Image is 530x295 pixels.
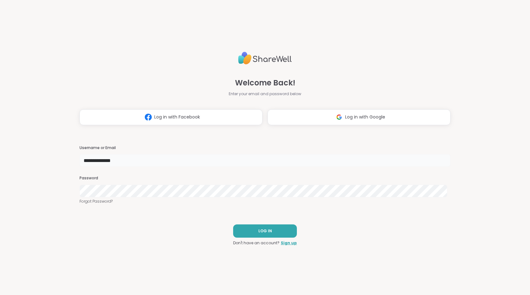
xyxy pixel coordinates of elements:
[79,145,450,151] h3: Username or Email
[142,111,154,123] img: ShareWell Logomark
[281,240,297,246] a: Sign up
[238,49,292,67] img: ShareWell Logo
[258,228,272,234] span: LOG IN
[154,114,200,120] span: Log in with Facebook
[333,111,345,123] img: ShareWell Logomark
[345,114,385,120] span: Log in with Google
[79,109,262,125] button: Log in with Facebook
[268,109,450,125] button: Log in with Google
[79,176,450,181] h3: Password
[235,77,295,89] span: Welcome Back!
[233,240,280,246] span: Don't have an account?
[229,91,301,97] span: Enter your email and password below
[233,224,297,238] button: LOG IN
[79,199,450,204] a: Forgot Password?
